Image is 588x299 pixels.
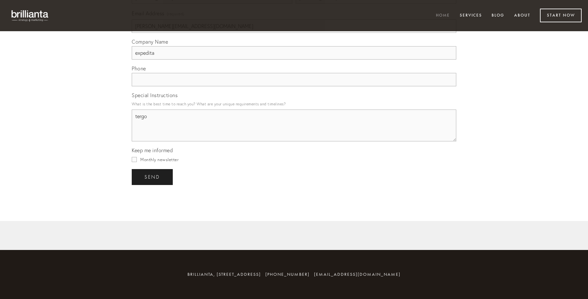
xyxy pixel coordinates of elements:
button: sendsend [132,169,173,185]
a: [EMAIL_ADDRESS][DOMAIN_NAME] [314,272,401,277]
span: send [144,174,160,180]
span: Phone [132,65,146,72]
a: Home [432,11,454,21]
span: Monthly newsletter [140,157,178,162]
input: Monthly newsletter [132,157,137,162]
span: Keep me informed [132,147,173,153]
span: Company Name [132,39,168,45]
a: Start Now [540,9,582,22]
span: brillianta, [STREET_ADDRESS] [187,272,261,277]
span: Special Instructions [132,92,178,98]
a: About [510,11,535,21]
img: brillianta - research, strategy, marketing [6,6,54,25]
a: Blog [487,11,508,21]
a: Services [456,11,486,21]
span: [PHONE_NUMBER] [265,272,310,277]
textarea: tergo [132,110,456,141]
p: What is the best time to reach you? What are your unique requirements and timelines? [132,100,456,108]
